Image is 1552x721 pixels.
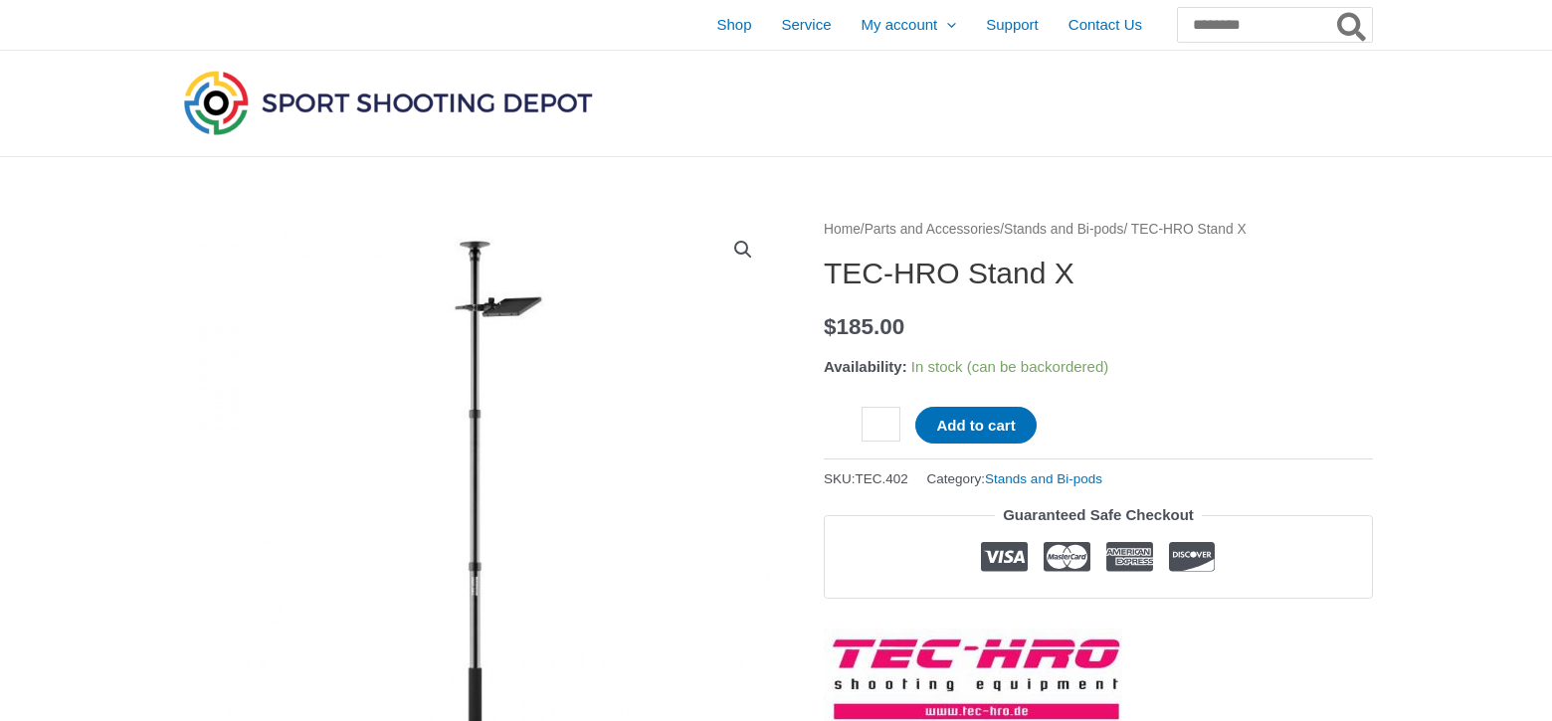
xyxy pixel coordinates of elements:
span: Availability: [824,358,907,375]
bdi: 185.00 [824,314,904,339]
span: Category: [927,466,1102,491]
legend: Guaranteed Safe Checkout [995,501,1202,529]
a: Parts and Accessories [865,222,1001,237]
input: Product quantity [862,407,900,442]
span: SKU: [824,466,908,491]
a: Home [824,222,861,237]
span: TEC.402 [856,471,908,486]
a: Stands and Bi-pods [1004,222,1123,237]
button: Search [1333,8,1372,42]
button: Add to cart [915,407,1036,444]
span: In stock (can be backordered) [911,358,1108,375]
a: Stands and Bi-pods [985,471,1102,486]
a: View full-screen image gallery [725,232,761,268]
img: Sport Shooting Depot [179,66,597,139]
h1: TEC-HRO Stand X [824,256,1373,291]
nav: Breadcrumb [824,217,1373,243]
span: $ [824,314,837,339]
